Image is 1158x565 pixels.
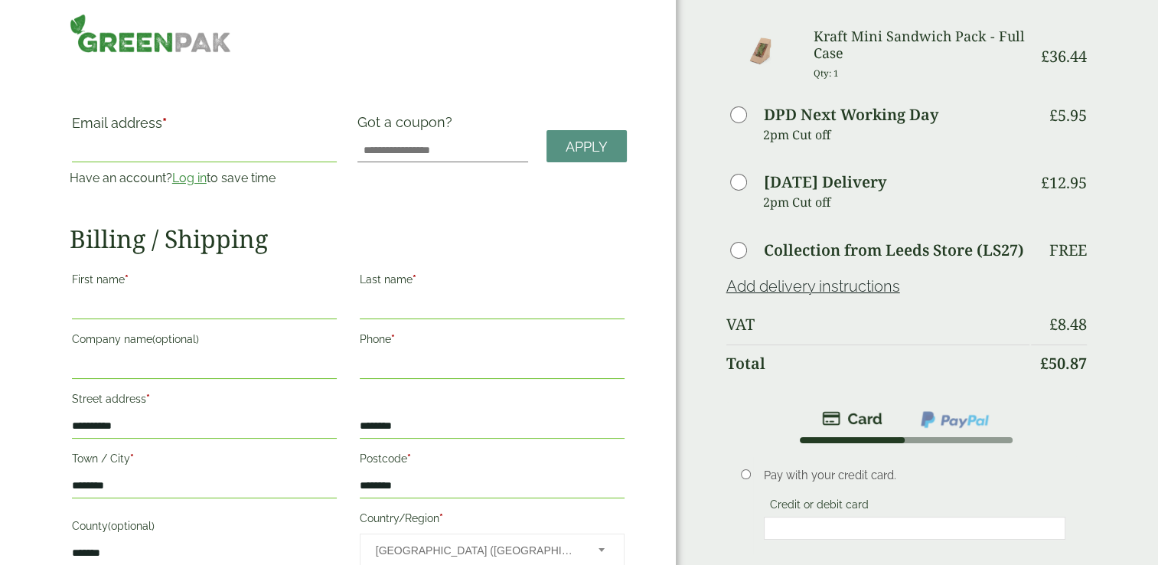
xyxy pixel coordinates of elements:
label: Last name [360,269,625,295]
p: 2pm Cut off [763,123,1030,146]
label: Credit or debit card [764,498,875,515]
label: First name [72,269,337,295]
label: Phone [360,328,625,354]
p: Have an account? to save time [70,169,339,188]
abbr: required [407,452,411,465]
img: ppcp-gateway.png [919,410,990,429]
h2: Billing / Shipping [70,224,627,253]
p: Free [1049,241,1087,260]
th: VAT [726,306,1030,343]
bdi: 5.95 [1049,105,1087,126]
bdi: 8.48 [1049,314,1087,335]
label: Email address [72,116,337,138]
a: Add delivery instructions [726,277,900,296]
small: Qty: 1 [814,67,839,79]
abbr: required [391,333,395,345]
h3: Kraft Mini Sandwich Pack - Full Case [814,28,1029,61]
span: £ [1049,314,1058,335]
label: Postcode [360,448,625,474]
a: Apply [546,130,627,163]
abbr: required [146,393,150,405]
iframe: Secure card payment input frame [768,521,1060,535]
span: (optional) [152,333,199,345]
th: Total [726,345,1030,382]
label: DPD Next Working Day [764,107,938,122]
label: Country/Region [360,508,625,534]
img: stripe.png [822,410,882,428]
bdi: 50.87 [1040,353,1087,374]
span: £ [1041,172,1049,193]
label: County [72,515,337,541]
bdi: 12.95 [1041,172,1087,193]
abbr: required [125,273,129,286]
abbr: required [439,512,443,524]
abbr: required [413,273,416,286]
img: GreenPak Supplies [70,14,231,53]
span: £ [1049,105,1058,126]
label: Company name [72,328,337,354]
span: £ [1040,353,1049,374]
bdi: 36.44 [1041,46,1087,67]
span: Apply [566,139,608,155]
label: Street address [72,388,337,414]
abbr: required [130,452,134,465]
label: Got a coupon? [357,114,458,138]
p: Pay with your credit card. [764,467,1065,484]
a: Log in [172,171,207,185]
span: £ [1041,46,1049,67]
p: 2pm Cut off [763,191,1030,214]
abbr: required [162,115,167,131]
label: [DATE] Delivery [764,175,886,190]
label: Collection from Leeds Store (LS27) [764,243,1024,258]
span: (optional) [108,520,155,532]
label: Town / City [72,448,337,474]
